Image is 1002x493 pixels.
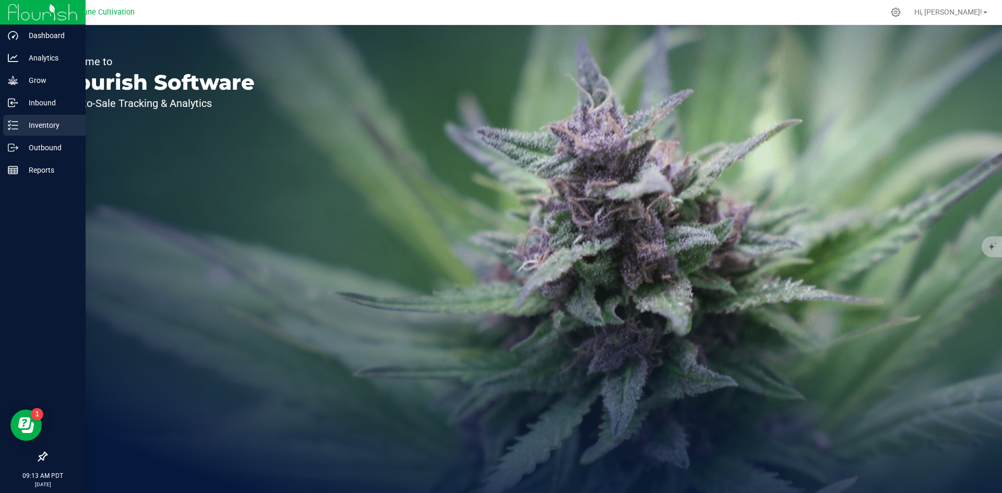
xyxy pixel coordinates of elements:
[889,7,902,17] div: Manage settings
[31,408,43,420] iframe: Resource center unread badge
[914,8,982,16] span: Hi, [PERSON_NAME]!
[18,97,81,109] p: Inbound
[8,120,18,130] inline-svg: Inventory
[18,164,81,176] p: Reports
[56,98,255,109] p: Seed-to-Sale Tracking & Analytics
[8,30,18,41] inline-svg: Dashboard
[79,8,135,17] span: Dune Cultivation
[18,141,81,154] p: Outbound
[56,72,255,93] p: Flourish Software
[18,119,81,131] p: Inventory
[5,480,81,488] p: [DATE]
[18,52,81,64] p: Analytics
[18,74,81,87] p: Grow
[8,75,18,86] inline-svg: Grow
[8,165,18,175] inline-svg: Reports
[10,410,42,441] iframe: Resource center
[18,29,81,42] p: Dashboard
[5,471,81,480] p: 09:13 AM PDT
[8,98,18,108] inline-svg: Inbound
[8,142,18,153] inline-svg: Outbound
[56,56,255,67] p: Welcome to
[8,53,18,63] inline-svg: Analytics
